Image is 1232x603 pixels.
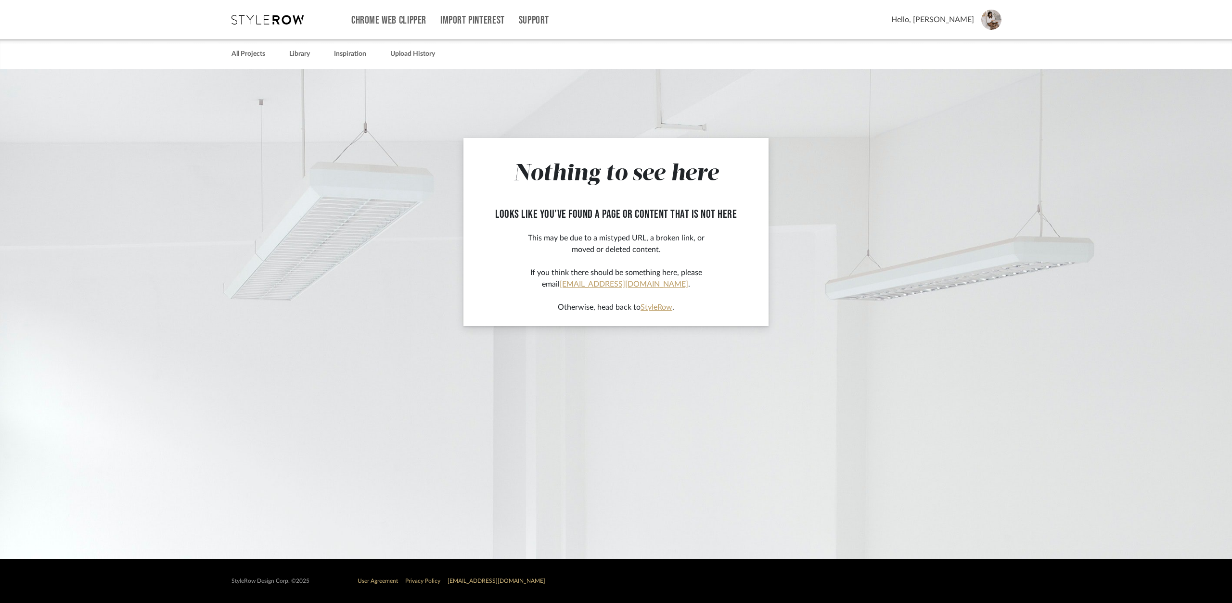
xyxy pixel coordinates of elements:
[483,232,749,255] p: This may be due to a mistyped URL, a broken link, or moved or deleted content.
[405,578,440,584] a: Privacy Policy
[483,301,749,313] p: Otherwise, head back to .
[483,161,749,188] h1: Nothing to see here
[231,48,265,61] a: All Projects
[519,16,549,25] a: Support
[483,267,749,290] p: If you think there should be something here, please email .
[560,280,688,288] a: [EMAIL_ADDRESS][DOMAIN_NAME]
[358,578,398,584] a: User Agreement
[448,578,545,584] a: [EMAIL_ADDRESS][DOMAIN_NAME]
[981,10,1001,30] img: avatar
[390,48,435,61] a: Upload History
[334,48,366,61] a: Inspiration
[231,578,309,585] div: StyleRow Design Corp. ©2025
[351,16,426,25] a: Chrome Web Clipper
[440,16,505,25] a: Import Pinterest
[891,14,974,25] span: Hello, [PERSON_NAME]
[289,48,310,61] a: Library
[483,208,749,222] h2: looks like you’ve found a page or content that is not here
[641,303,672,311] a: StyleRow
